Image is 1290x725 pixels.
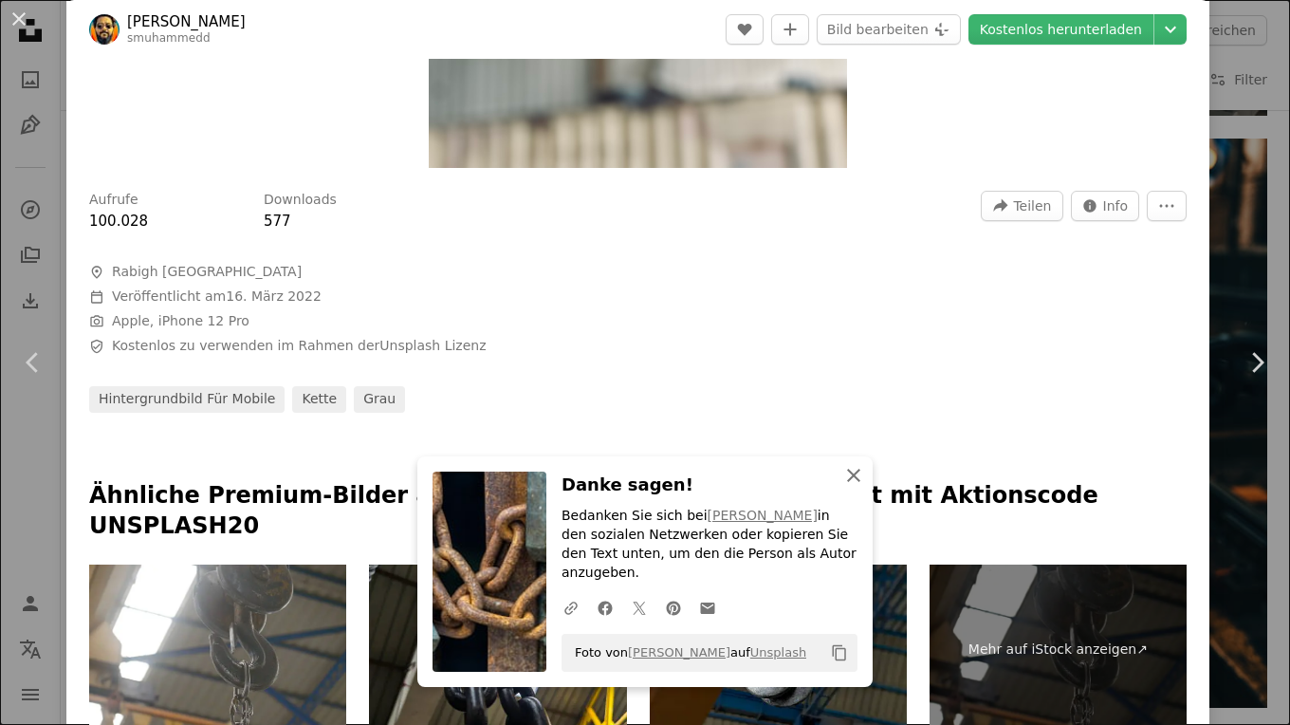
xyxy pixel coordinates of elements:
[656,588,691,626] a: Auf Pinterest teilen
[1154,14,1187,45] button: Downloadgröße auswählen
[89,481,1187,542] p: Ähnliche Premium-Bilder auf iStock durchsuchen | 20 % Rabatt mit Aktionscode UNSPLASH20
[127,12,246,31] a: [PERSON_NAME]
[726,14,764,45] button: Gefällt mir
[112,312,249,331] button: Apple, iPhone 12 Pro
[1103,192,1129,220] span: Info
[622,588,656,626] a: Auf Twitter teilen
[823,637,856,669] button: In die Zwischenablage kopieren
[817,14,961,45] button: Bild bearbeiten
[562,507,857,583] p: Bedanken Sie sich bei in den sozialen Netzwerken oder kopieren Sie den Text unten, um den die Per...
[565,638,806,668] span: Foto von auf
[691,588,725,626] a: Via E-Mail teilen teilen
[226,288,322,304] time: 16. März 2022 um 18:50:37 MEZ
[89,386,285,413] a: hintergrundbild für mobile
[89,14,120,45] img: Zum Profil von Suhail Muhammed
[112,288,322,304] span: Veröffentlicht am
[708,508,818,523] a: [PERSON_NAME]
[354,386,405,413] a: grau
[562,472,857,499] h3: Danke sagen!
[264,213,291,230] span: 577
[1071,191,1140,221] button: Statistiken zu diesem Bild
[771,14,809,45] button: Zu Kollektion hinzufügen
[628,645,730,660] a: [PERSON_NAME]
[1013,192,1051,220] span: Teilen
[379,338,486,353] a: Unsplash Lizenz
[981,191,1062,221] button: Dieses Bild teilen
[1224,271,1290,454] a: Weiter
[264,191,337,210] h3: Downloads
[89,191,138,210] h3: Aufrufe
[127,31,211,45] a: smuhammedd
[750,645,806,660] a: Unsplash
[1147,191,1187,221] button: Weitere Aktionen
[112,337,487,356] span: Kostenlos zu verwenden im Rahmen der
[588,588,622,626] a: Auf Facebook teilen
[968,14,1153,45] a: Kostenlos herunterladen
[292,386,346,413] a: Kette
[89,213,148,230] span: 100.028
[112,263,302,282] span: Rabigh [GEOGRAPHIC_DATA]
